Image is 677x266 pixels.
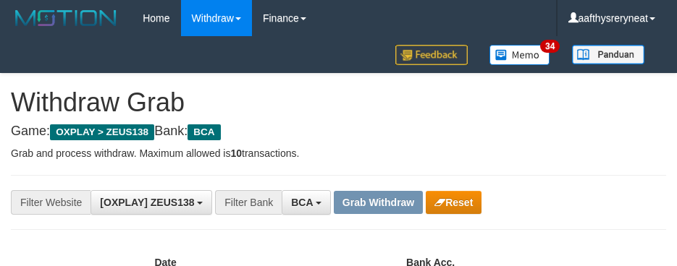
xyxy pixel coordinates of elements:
span: OXPLAY > ZEUS138 [50,124,154,140]
span: 34 [540,40,560,53]
span: [OXPLAY] ZEUS138 [100,197,194,208]
span: BCA [291,197,313,208]
h1: Withdraw Grab [11,88,666,117]
button: BCA [282,190,331,215]
p: Grab and process withdraw. Maximum allowed is transactions. [11,146,666,160]
img: panduan.png [572,45,644,64]
button: Grab Withdraw [334,191,423,214]
img: MOTION_logo.png [11,7,121,29]
img: Feedback.jpg [395,45,468,65]
strong: 10 [230,147,242,159]
button: [OXPLAY] ZEUS138 [91,190,212,215]
div: Filter Website [11,190,91,215]
img: Button%20Memo.svg [489,45,550,65]
a: 34 [479,36,561,73]
button: Reset [426,191,482,214]
span: BCA [188,124,220,140]
div: Filter Bank [215,190,282,215]
h4: Game: Bank: [11,124,666,139]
